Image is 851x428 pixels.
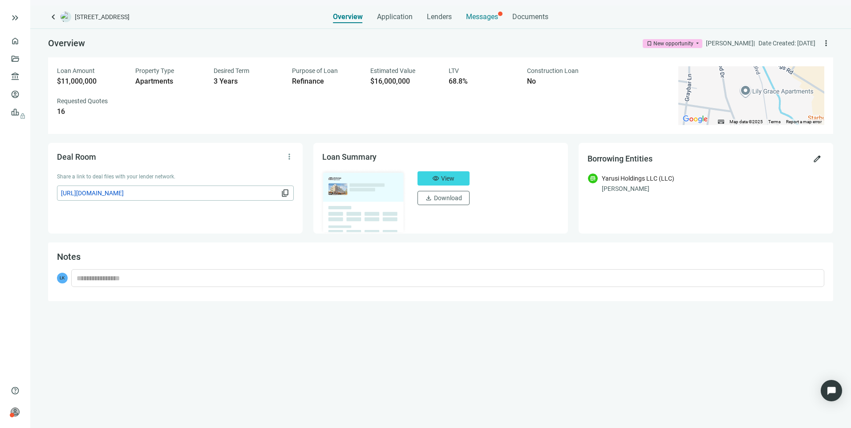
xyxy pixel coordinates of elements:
[370,77,438,86] div: $16,000,000
[285,152,294,161] span: more_vert
[706,38,755,48] div: [PERSON_NAME] |
[417,191,470,205] button: downloadDownload
[214,67,249,74] span: Desired Term
[11,386,20,395] span: help
[214,77,281,86] div: 3 Years
[11,408,20,416] span: person
[320,169,407,234] img: dealOverviewImg
[810,152,824,166] button: edit
[61,12,71,22] img: deal-logo
[61,188,279,198] span: [URL][DOMAIN_NAME]
[758,38,815,48] div: Date Created: [DATE]
[57,174,175,180] span: Share a link to deal files with your lender network.
[681,113,710,125] img: Google
[281,189,290,198] span: content_copy
[377,12,413,21] span: Application
[48,38,85,48] span: Overview
[768,119,781,124] a: Terms (opens in new tab)
[370,67,415,74] span: Estimated Value
[417,171,470,186] button: visibilityView
[48,12,59,22] a: keyboard_arrow_left
[527,77,595,86] div: No
[512,12,548,21] span: Documents
[449,77,516,86] div: 68.8%
[718,119,724,125] button: Keyboard shortcuts
[57,251,81,262] span: Notes
[466,12,498,21] span: Messages
[57,152,96,162] span: Deal Room
[681,113,710,125] a: Open this area in Google Maps (opens a new window)
[653,39,693,48] div: New opportunity
[57,77,125,86] div: $11,000,000
[333,12,363,21] span: Overview
[588,154,652,163] span: Borrowing Entities
[646,40,652,47] span: bookmark
[57,107,125,116] div: 16
[432,175,439,182] span: visibility
[292,77,360,86] div: Refinance
[527,67,579,74] span: Construction Loan
[822,39,831,48] span: more_vert
[322,152,377,162] span: Loan Summary
[434,194,462,202] span: Download
[57,67,95,74] span: Loan Amount
[282,149,296,164] button: more_vert
[821,380,842,401] div: Open Intercom Messenger
[441,175,454,182] span: View
[729,119,763,124] span: Map data ©2025
[135,67,174,74] span: Property Type
[57,273,68,283] span: LK
[819,36,833,50] button: more_vert
[10,12,20,23] button: keyboard_double_arrow_right
[427,12,452,21] span: Lenders
[786,119,822,124] a: Report a map error
[813,154,822,163] span: edit
[425,194,432,202] span: download
[292,67,338,74] span: Purpose of Loan
[75,12,130,21] span: [STREET_ADDRESS]
[57,97,108,105] span: Requested Quotes
[602,184,824,194] div: [PERSON_NAME]
[135,77,203,86] div: Apartments
[449,67,459,74] span: LTV
[602,174,674,183] div: Yarusi Holdings LLC (LLC)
